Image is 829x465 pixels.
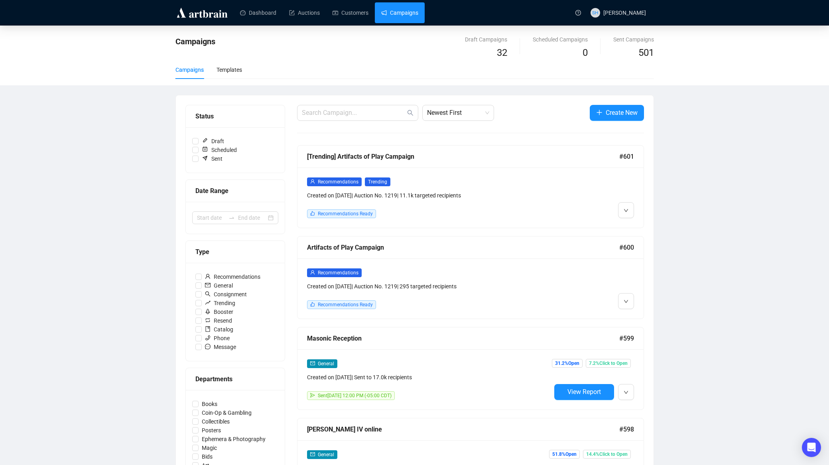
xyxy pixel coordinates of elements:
span: Trending [365,177,390,186]
div: Departments [195,374,275,384]
span: to [228,215,235,221]
span: Posters [199,426,224,435]
span: search [205,291,211,297]
span: Create New [606,108,638,118]
span: phone [205,335,211,341]
span: user [205,274,211,279]
span: #600 [619,242,634,252]
div: Campaigns [175,65,204,74]
div: [Trending] Artifacts of Play Campaign [307,152,619,162]
span: like [310,302,315,307]
span: down [624,299,628,304]
span: retweet [205,317,211,323]
div: Scheduled Campaigns [533,35,588,44]
button: View Report [554,384,614,400]
a: Auctions [289,2,320,23]
div: Draft Campaigns [465,35,507,44]
span: book [205,326,211,332]
span: Recommendations [318,270,358,276]
div: Type [195,247,275,257]
input: End date [238,213,266,222]
span: Trending [202,299,238,307]
span: 0 [583,47,588,58]
span: plus [596,109,603,116]
span: #598 [619,424,634,434]
div: Masonic Reception [307,333,619,343]
span: Recommendations [318,179,358,185]
span: Collectibles [199,417,233,426]
span: Consignment [202,290,250,299]
span: #599 [619,333,634,343]
span: user [310,179,315,184]
span: search [407,110,414,116]
span: 32 [497,47,507,58]
span: Newest First [427,105,489,120]
div: Created on [DATE] | Auction No. 1219 | 295 targeted recipients [307,282,551,291]
div: [PERSON_NAME] IV online [307,424,619,434]
img: logo [175,6,229,19]
span: 31.2% Open [552,359,583,368]
span: mail [310,452,315,457]
span: rocket [205,309,211,314]
span: Booster [202,307,236,316]
span: Recommendations [202,272,264,281]
a: Artifacts of Play Campaign#600userRecommendationsCreated on [DATE]| Auction No. 1219| 295 targete... [297,236,644,319]
a: Masonic Reception#599mailGeneralCreated on [DATE]| Sent to 17.0k recipientssendSent[DATE] 12:00 P... [297,327,644,410]
div: Open Intercom Messenger [802,438,821,457]
span: 14.4% Click to Open [583,450,631,459]
span: swap-right [228,215,235,221]
span: General [202,281,236,290]
span: Draft [199,137,227,146]
div: Artifacts of Play Campaign [307,242,619,252]
span: Phone [202,334,233,343]
a: [Trending] Artifacts of Play Campaign#601userRecommendationsTrendingCreated on [DATE]| Auction No... [297,145,644,228]
input: Search Campaign... [302,108,406,118]
span: message [205,344,211,349]
div: Created on [DATE] | Auction No. 1219 | 11.1k targeted recipients [307,191,551,200]
span: send [310,393,315,398]
span: Campaigns [175,37,215,46]
span: question-circle [575,10,581,16]
span: Recommendations Ready [318,211,373,217]
div: Sent Campaigns [613,35,654,44]
span: Recommendations Ready [318,302,373,307]
span: Coin-Op & Gambling [199,408,255,417]
div: Date Range [195,186,275,196]
span: Scheduled [199,146,240,154]
span: Bids [199,452,216,461]
span: 7.2% Click to Open [586,359,631,368]
input: Start date [197,213,225,222]
span: Catalog [202,325,236,334]
span: Message [202,343,239,351]
a: Customers [333,2,368,23]
span: View Report [567,388,601,396]
span: user [310,270,315,275]
span: Sent [DATE] 12:00 PM (-05:00 CDT) [318,393,392,398]
span: 501 [638,47,654,58]
span: Resend [202,316,235,325]
span: mail [205,282,211,288]
span: mail [310,361,315,366]
span: Ephemera & Photography [199,435,269,443]
span: Sent [199,154,226,163]
span: rise [205,300,211,305]
span: 51.8% Open [549,450,580,459]
a: Dashboard [240,2,276,23]
div: Status [195,111,275,121]
div: Templates [217,65,242,74]
div: Created on [DATE] | Sent to 17.0k recipients [307,373,551,382]
span: Books [199,400,221,408]
span: [PERSON_NAME] [603,10,646,16]
span: SH [592,9,598,16]
span: Magic [199,443,220,452]
a: Campaigns [381,2,418,23]
span: like [310,211,315,216]
span: General [318,361,334,366]
button: Create New [590,105,644,121]
span: down [624,390,628,395]
span: #601 [619,152,634,162]
span: General [318,452,334,457]
span: down [624,208,628,213]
